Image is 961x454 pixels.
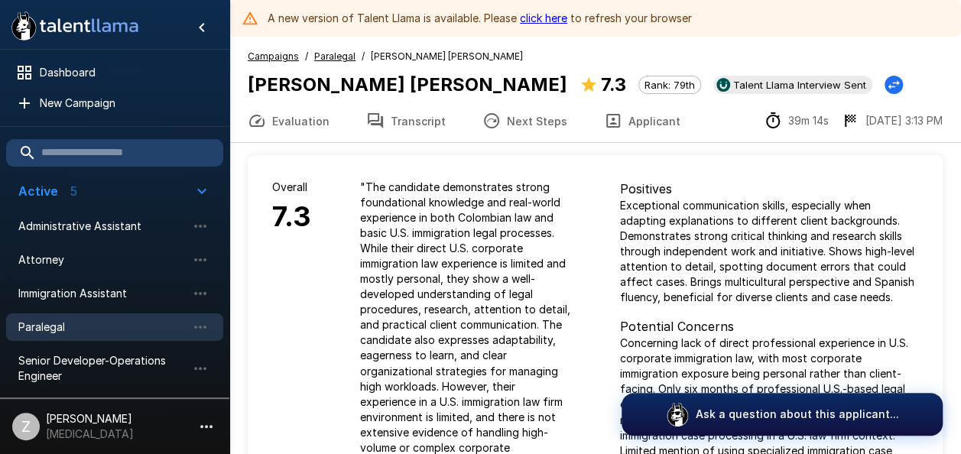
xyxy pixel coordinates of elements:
button: Evaluation [229,99,348,142]
div: A new version of Talent Llama is available. Please to refresh your browser [268,5,692,32]
p: Ask a question about this applicant... [696,407,899,422]
u: Campaigns [248,50,299,62]
span: Talent Llama Interview Sent [727,79,872,91]
button: Transcript [348,99,464,142]
b: 7.3 [601,73,626,96]
p: Exceptional communication skills, especially when adapting explanations to different client backg... [620,198,919,305]
button: Ask a question about this applicant... [622,393,943,436]
span: / [305,49,308,64]
a: click here [520,11,567,24]
img: ukg_logo.jpeg [716,78,730,92]
span: / [362,49,365,64]
u: Paralegal [314,50,356,62]
b: [PERSON_NAME] [PERSON_NAME] [248,73,567,96]
p: Potential Concerns [620,317,919,336]
p: Overall [272,180,311,195]
h6: 7.3 [272,195,311,239]
button: Change Stage [885,76,903,94]
p: Positives [620,180,919,198]
button: Next Steps [464,99,586,142]
img: logo_glasses@2x.png [665,402,690,426]
div: The time between starting and completing the interview [764,112,829,130]
div: The date and time when the interview was completed [841,112,943,130]
p: [DATE] 3:13 PM [865,113,943,128]
button: Applicant [586,99,699,142]
p: 39m 14s [788,113,829,128]
div: View profile in UKG [713,76,872,94]
span: Rank: 79th [639,79,700,91]
span: [PERSON_NAME] [PERSON_NAME] [371,49,523,64]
